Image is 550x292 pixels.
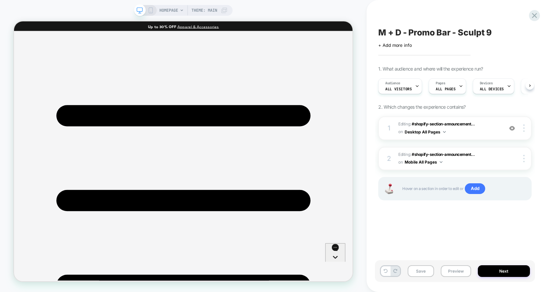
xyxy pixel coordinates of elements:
[412,152,474,157] span: #shopify-section-announcement...
[179,4,217,10] strong: Up to 30% OFF
[480,81,493,86] span: Devices
[478,265,530,277] button: Next
[378,27,492,37] span: M + D - Promo Bar - Sculpt 9
[412,121,474,126] span: #shopify-section-announcement...
[436,81,445,86] span: Pages
[443,131,446,133] img: down arrow
[191,5,217,16] span: Theme: MAIN
[408,265,434,277] button: Save
[398,151,500,167] span: Editing :
[378,104,465,110] span: 2. Which changes the experience contains?
[218,4,273,10] a: Apparel & Accessories
[378,66,483,72] span: 1. What audience and where will the experience run?
[405,158,442,166] button: Mobile All Pages
[398,120,500,136] span: Editing :
[528,81,541,86] span: Trigger
[523,124,525,132] img: close
[405,128,446,136] button: Desktop All Pages
[385,87,412,91] span: All Visitors
[382,184,396,194] img: Joystick
[402,183,524,194] span: Hover on a section in order to edit or
[509,125,515,131] img: crossed eye
[385,81,400,86] span: Audience
[398,128,403,135] span: on
[465,183,485,194] span: Add
[398,159,403,166] span: on
[378,42,412,48] span: + Add more info
[523,155,525,162] img: close
[440,161,442,163] img: down arrow
[436,87,455,91] span: ALL PAGES
[159,5,178,16] span: HOMEPAGE
[386,122,392,134] div: 1
[386,153,392,165] div: 2
[480,87,504,91] span: ALL DEVICES
[441,265,471,277] button: Preview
